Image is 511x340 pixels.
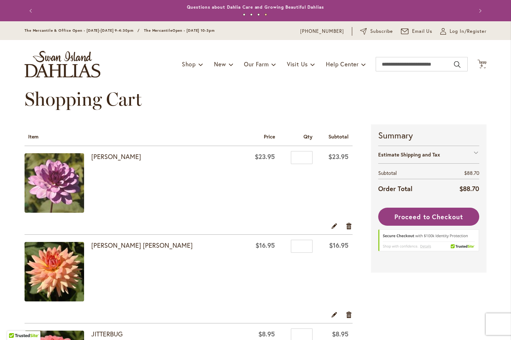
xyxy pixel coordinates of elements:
a: store logo [25,51,100,78]
span: $16.95 [255,241,275,250]
button: 6 [477,59,486,69]
span: $88.70 [459,184,479,193]
button: Next [472,4,486,18]
a: Email Us [401,28,433,35]
span: $8.95 [332,330,349,338]
span: $16.95 [329,241,349,250]
span: The Mercantile & Office Open - [DATE]-[DATE] 9-4:30pm / The Mercantile [25,28,172,33]
a: [PERSON_NAME] [91,152,141,161]
a: Log In/Register [440,28,486,35]
strong: Order Total [378,183,412,194]
img: MARY JO [25,242,84,301]
span: $88.70 [464,169,479,176]
span: Subtotal [328,133,349,140]
span: Qty [303,133,313,140]
span: Shop [182,60,196,68]
button: Proceed to Checkout [378,208,479,226]
span: Item [28,133,39,140]
span: Price [264,133,275,140]
a: Subscribe [360,28,393,35]
button: 4 of 4 [265,13,267,16]
div: TrustedSite Certified [378,229,479,255]
span: Open - [DATE] 10-3pm [172,28,215,33]
span: Visit Us [287,60,308,68]
a: MARY JO [25,242,91,303]
span: Our Farm [244,60,268,68]
span: 6 [481,63,483,68]
strong: Summary [378,129,479,141]
button: Previous [25,4,39,18]
img: LAUREN MICHELE [25,153,84,213]
span: Subscribe [370,28,393,35]
button: 1 of 4 [243,13,245,16]
a: [PHONE_NUMBER] [300,28,344,35]
button: 2 of 4 [250,13,253,16]
span: Log In/Register [450,28,486,35]
span: Shopping Cart [25,88,142,110]
span: $23.95 [328,152,349,161]
span: New [214,60,226,68]
a: JITTERBUG [91,330,123,338]
a: LAUREN MICHELE [25,153,91,215]
span: Proceed to Checkout [394,212,463,221]
th: Subtotal [378,167,444,179]
a: [PERSON_NAME] [PERSON_NAME] [91,241,193,250]
span: $8.95 [258,330,275,338]
button: 3 of 4 [257,13,260,16]
span: Help Center [326,60,359,68]
iframe: Launch Accessibility Center [5,314,26,335]
strong: Estimate Shipping and Tax [378,151,440,158]
a: Questions about Dahlia Care and Growing Beautiful Dahlias [187,4,324,10]
span: Email Us [412,28,433,35]
span: $23.95 [255,152,275,161]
